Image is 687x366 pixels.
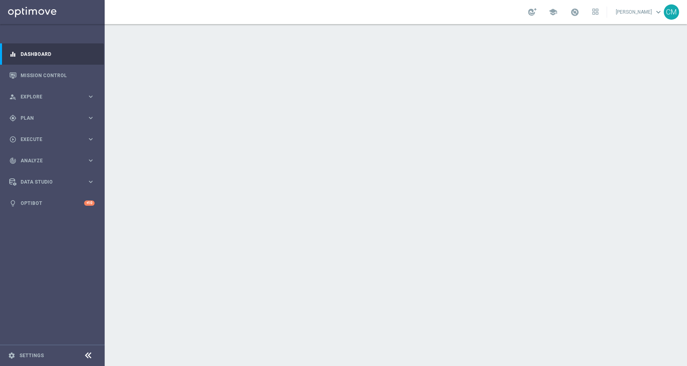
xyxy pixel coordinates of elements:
[21,137,87,142] span: Execute
[9,43,95,65] div: Dashboard
[84,200,95,206] div: +10
[9,115,87,122] div: Plan
[21,158,87,163] span: Analyze
[9,65,95,86] div: Mission Control
[9,157,95,164] button: track_changes Analyze keyboard_arrow_right
[87,135,95,143] i: keyboard_arrow_right
[9,93,17,100] i: person_search
[87,114,95,122] i: keyboard_arrow_right
[9,157,17,164] i: track_changes
[9,136,95,143] button: play_circle_outline Execute keyboard_arrow_right
[87,157,95,164] i: keyboard_arrow_right
[9,157,87,164] div: Analyze
[21,116,87,121] span: Plan
[9,136,87,143] div: Execute
[21,192,84,214] a: Optibot
[9,178,87,186] div: Data Studio
[9,93,87,100] div: Explore
[87,93,95,100] i: keyboard_arrow_right
[9,136,17,143] i: play_circle_outline
[9,192,95,214] div: Optibot
[21,65,95,86] a: Mission Control
[21,180,87,184] span: Data Studio
[9,51,17,58] i: equalizer
[9,115,95,121] button: gps_fixed Plan keyboard_arrow_right
[615,6,664,18] a: [PERSON_NAME]keyboard_arrow_down
[8,352,15,359] i: settings
[21,94,87,99] span: Explore
[21,43,95,65] a: Dashboard
[9,179,95,185] button: Data Studio keyboard_arrow_right
[9,72,95,79] button: Mission Control
[9,200,17,207] i: lightbulb
[9,200,95,207] button: lightbulb Optibot +10
[549,8,557,16] span: school
[19,353,44,358] a: Settings
[664,4,679,20] div: CM
[9,51,95,57] button: equalizer Dashboard
[9,94,95,100] button: person_search Explore keyboard_arrow_right
[9,115,17,122] i: gps_fixed
[87,178,95,186] i: keyboard_arrow_right
[654,8,663,16] span: keyboard_arrow_down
